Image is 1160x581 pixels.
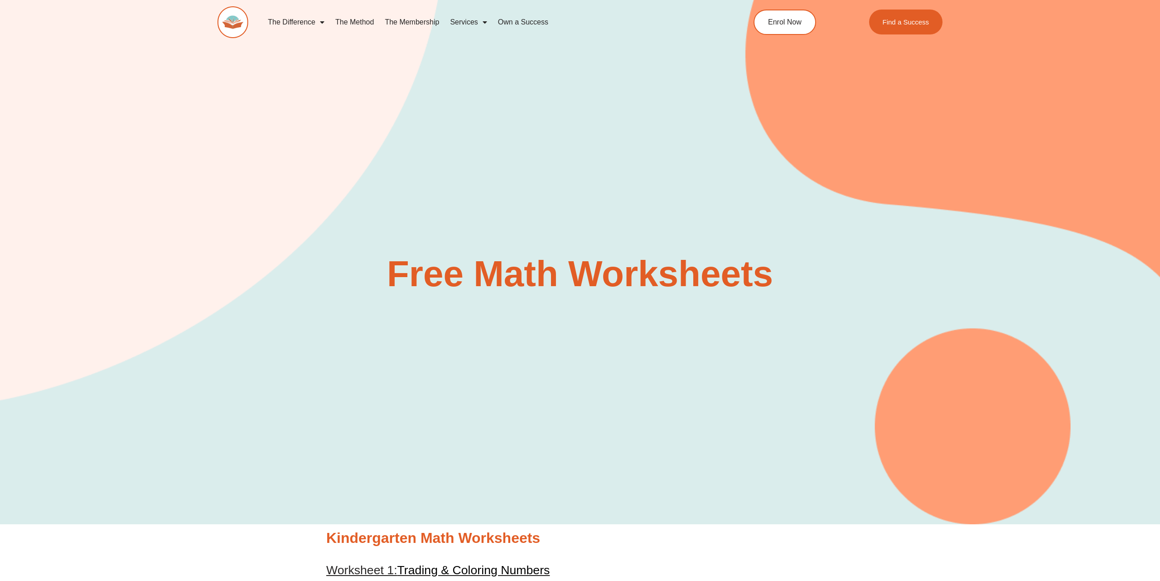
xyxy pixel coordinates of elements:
a: Enrol Now [754,10,816,35]
span: Trading & Coloring Numbers [397,563,550,577]
h2: Free Math Worksheets [322,256,838,292]
span: Worksheet 1: [326,563,397,577]
a: The Method [330,12,379,33]
a: The Membership [379,12,445,33]
a: Worksheet 1:Trading & Coloring Numbers [326,563,550,577]
span: Enrol Now [768,19,802,26]
h2: Kindergarten Math Worksheets [326,529,834,548]
nav: Menu [262,12,712,33]
a: Own a Success [493,12,554,33]
a: Find a Success [869,10,942,34]
a: The Difference [262,12,330,33]
span: Find a Success [882,19,929,25]
a: Services [445,12,492,33]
